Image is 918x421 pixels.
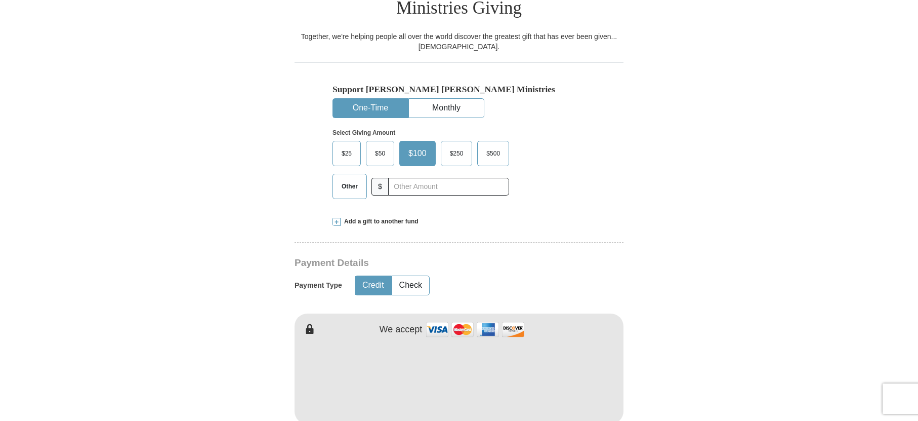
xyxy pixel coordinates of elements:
[295,257,553,269] h3: Payment Details
[445,146,469,161] span: $250
[392,276,429,295] button: Check
[341,217,419,226] span: Add a gift to another fund
[337,146,357,161] span: $25
[409,99,484,118] button: Monthly
[295,281,342,290] h5: Payment Type
[355,276,391,295] button: Credit
[388,178,509,196] input: Other Amount
[332,129,395,136] strong: Select Giving Amount
[370,146,390,161] span: $50
[380,324,423,335] h4: We accept
[333,99,408,118] button: One-Time
[481,146,505,161] span: $500
[425,319,526,340] img: credit cards accepted
[403,146,432,161] span: $100
[295,31,623,52] div: Together, we're helping people all over the world discover the greatest gift that has ever been g...
[337,179,363,194] span: Other
[371,178,389,196] span: $
[332,84,586,95] h5: Support [PERSON_NAME] [PERSON_NAME] Ministries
